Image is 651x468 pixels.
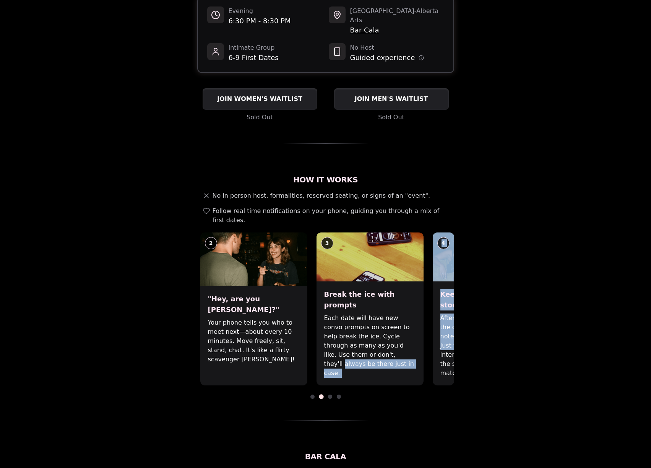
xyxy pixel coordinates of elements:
h2: How It Works [197,174,454,185]
h2: Bar Cala [197,451,454,462]
h3: "Hey, are you [PERSON_NAME]?" [208,294,300,315]
span: No in person host, formalities, reserved seating, or signs of an "event". [213,191,430,200]
p: Each date will have new convo prompts on screen to help break the ice. Cycle through as many as y... [324,314,416,378]
div: 4 [437,237,450,249]
h3: Break the ice with prompts [324,289,416,310]
div: 3 [321,237,333,249]
img: Break the ice with prompts [317,232,424,281]
button: JOIN WOMEN'S WAITLIST - Sold Out [203,88,317,110]
span: [GEOGRAPHIC_DATA] - Alberta Arts [350,6,444,25]
span: Guided experience [350,52,415,63]
span: Intimate Group [229,43,279,52]
span: Bar Cala [350,25,444,36]
p: Your phone tells you who to meet next—about every 10 minutes. Move freely, sit, stand, chat. It's... [208,318,300,364]
button: Host information [419,55,424,60]
div: 2 [205,237,217,249]
span: Sold Out [247,113,273,122]
span: Follow real time notifications on your phone, guiding you through a mix of first dates. [213,206,451,225]
img: "Hey, are you Max?" [200,232,307,286]
span: 6:30 PM - 8:30 PM [229,16,291,26]
p: After each date, you'll have the option to jot down quick notes and first impressions. Just for y... [440,314,532,378]
span: JOIN MEN'S WAITLIST [353,94,429,104]
span: 6-9 First Dates [229,52,279,63]
button: JOIN MEN'S WAITLIST - Sold Out [334,88,449,110]
img: Keep track of who stood out [433,232,540,281]
span: JOIN WOMEN'S WAITLIST [216,94,304,104]
span: Sold Out [378,113,404,122]
h3: Keep track of who stood out [440,289,532,310]
span: Evening [229,6,291,16]
span: No Host [350,43,424,52]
